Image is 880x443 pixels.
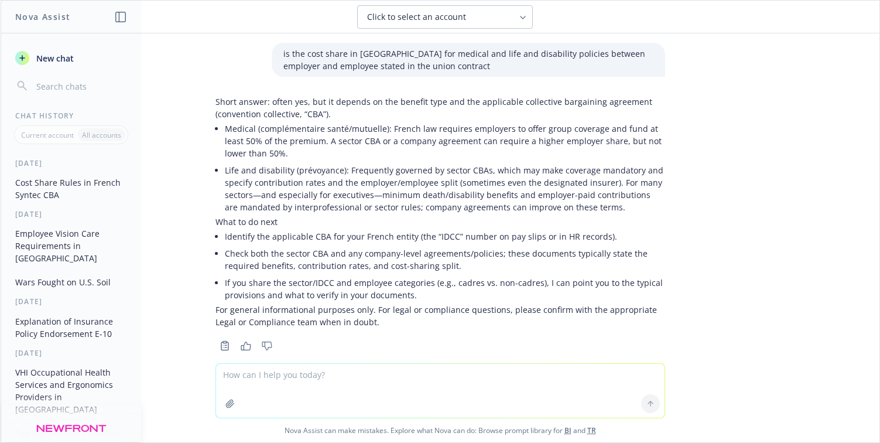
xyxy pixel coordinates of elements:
[34,52,74,64] span: New chat
[215,304,665,328] p: For general informational purposes only. For legal or compliance questions, please confirm with t...
[11,47,132,69] button: New chat
[1,209,141,219] div: [DATE]
[564,425,571,435] a: BI
[21,130,74,140] p: Current account
[1,348,141,358] div: [DATE]
[11,173,132,205] button: Cost Share Rules in French Syntec CBA
[215,96,665,120] p: Short answer: often yes, but it depends on the benefit type and the applicable collective bargain...
[11,224,132,268] button: Employee Vision Care Requirements in [GEOGRAPHIC_DATA]
[225,120,665,162] li: Medical (complémentaire santé/mutuelle): French law requires employers to offer group coverage an...
[1,111,141,121] div: Chat History
[11,272,132,292] button: Wars Fought on U.S. Soil
[367,11,466,23] span: Click to select an account
[258,338,276,354] button: Thumbs down
[225,228,665,245] li: Identify the applicable CBA for your French entity (the “IDCC” number on pay slips or in HR recor...
[11,312,132,343] button: Explanation of Insurance Policy Endorsement E-10
[357,5,533,29] button: Click to select an account
[11,363,132,419] button: VHI Occupational Health Services and Ergonomics Providers in [GEOGRAPHIC_DATA]
[5,418,875,442] span: Nova Assist can make mistakes. Explore what Nova can do: Browse prompt library for and
[225,162,665,216] li: Life and disability (prévoyance): Frequently governed by sector CBAs, which may make coverage man...
[1,297,141,306] div: [DATE]
[215,216,665,228] p: What to do next
[1,158,141,168] div: [DATE]
[34,78,127,94] input: Search chats
[225,245,665,274] li: Check both the sector CBA and any company-level agreements/policies; these documents typically st...
[82,130,121,140] p: All accounts
[15,11,70,23] h1: Nova Assist
[225,274,665,304] li: If you share the sector/IDCC and employee categories (e.g., cadres vs. non-cadres), I can point y...
[587,425,596,435] a: TR
[220,340,230,351] svg: Copy to clipboard
[283,47,653,72] p: is the cost share in [GEOGRAPHIC_DATA] for medical and life and disability policies between emplo...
